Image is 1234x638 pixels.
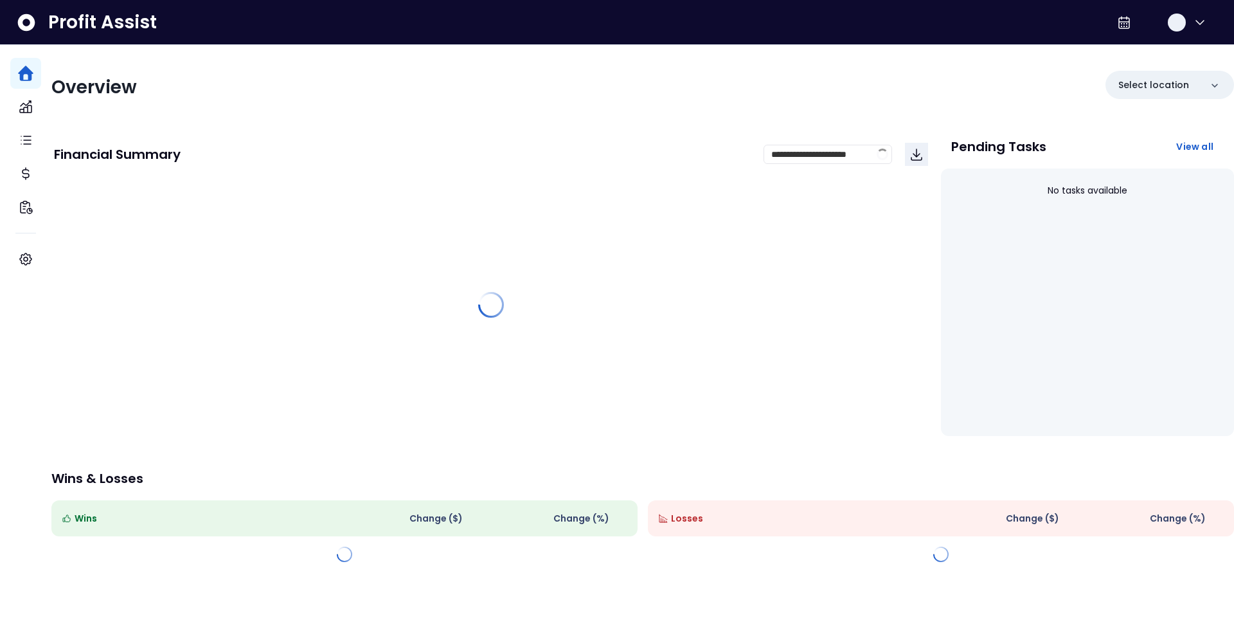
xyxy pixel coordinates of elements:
p: Select location [1118,78,1189,92]
span: Losses [671,512,703,525]
span: Wins [75,512,97,525]
div: No tasks available [951,174,1224,208]
p: Pending Tasks [951,140,1046,153]
button: View all [1166,135,1224,158]
p: Wins & Losses [51,472,1234,485]
span: View all [1176,140,1213,153]
span: Change (%) [553,512,609,525]
span: Change (%) [1150,512,1206,525]
span: Profit Assist [48,11,157,34]
span: Change ( $ ) [409,512,463,525]
button: Download [905,143,928,166]
span: Change ( $ ) [1006,512,1059,525]
span: Overview [51,75,137,100]
p: Financial Summary [54,148,181,161]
